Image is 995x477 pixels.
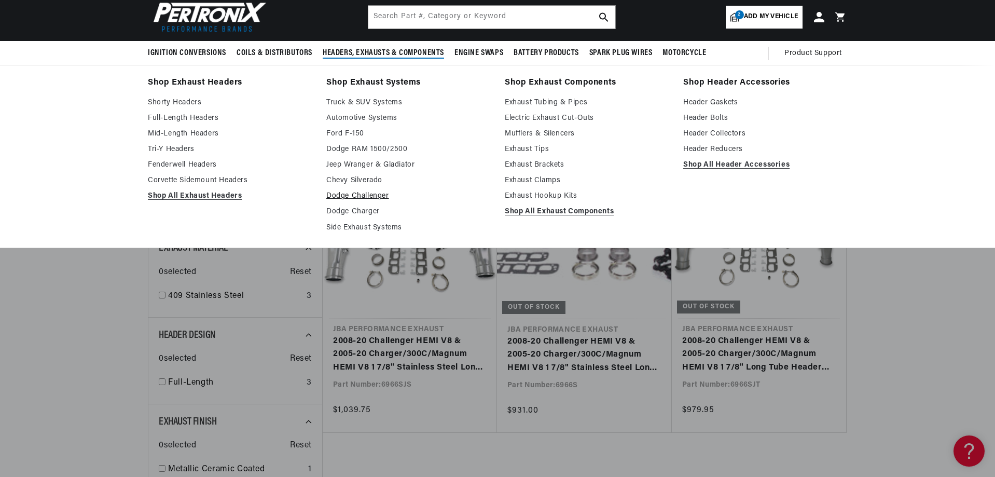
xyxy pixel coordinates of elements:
[682,335,836,375] a: 2008-20 Challenger HEMI V8 & 2005-20 Charger/300C/Magnum HEMI V8 1 7/8" Long Tube Header with Tit...
[148,112,312,125] a: Full-Length Headers
[290,439,312,453] span: Reset
[505,174,669,187] a: Exhaust Clamps
[505,76,669,90] a: Shop Exhaust Components
[589,48,653,59] span: Spark Plug Wires
[683,112,847,125] a: Header Bolts
[784,48,842,59] span: Product Support
[784,41,847,66] summary: Product Support
[168,290,302,303] a: 409 Stainless Steel
[168,376,302,390] a: Full-Length
[308,463,312,476] div: 1
[584,41,658,65] summary: Spark Plug Wires
[290,266,312,279] span: Reset
[662,48,706,59] span: Motorcycle
[231,41,317,65] summary: Coils & Distributors
[368,6,615,29] input: Search Part #, Category or Keyword
[148,76,312,90] a: Shop Exhaust Headers
[237,48,312,59] span: Coils & Distributors
[148,97,312,109] a: Shorty Headers
[159,352,196,366] span: 0 selected
[290,352,312,366] span: Reset
[148,159,312,171] a: Fenderwell Headers
[683,128,847,140] a: Header Collectors
[505,190,669,202] a: Exhaust Hookup Kits
[317,41,449,65] summary: Headers, Exhausts & Components
[505,143,669,156] a: Exhaust Tips
[148,128,312,140] a: Mid-Length Headers
[326,190,490,202] a: Dodge Challenger
[307,376,312,390] div: 3
[508,41,584,65] summary: Battery Products
[735,10,744,19] span: 2
[683,97,847,109] a: Header Gaskets
[507,335,661,375] a: 2008-20 Challenger HEMI V8 & 2005-20 Charger/300C/Magnum HEMI V8 1 7/8" Stainless Steel Long Tube...
[683,159,847,171] a: Shop All Header Accessories
[449,41,508,65] summary: Engine Swaps
[744,12,798,22] span: Add my vehicle
[148,174,312,187] a: Corvette Sidemount Headers
[505,128,669,140] a: Mufflers & Silencers
[159,266,196,279] span: 0 selected
[326,128,490,140] a: Ford F-150
[326,159,490,171] a: Jeep Wranger & Gladiator
[505,159,669,171] a: Exhaust Brackets
[326,97,490,109] a: Truck & SUV Systems
[148,143,312,156] a: Tri-Y Headers
[326,76,490,90] a: Shop Exhaust Systems
[592,6,615,29] button: search button
[505,97,669,109] a: Exhaust Tubing & Pipes
[159,243,228,253] span: Exhaust Material
[326,206,490,218] a: Dodge Charger
[148,190,312,202] a: Shop All Exhaust Headers
[657,41,711,65] summary: Motorcycle
[454,48,503,59] span: Engine Swaps
[326,112,490,125] a: Automotive Systems
[323,48,444,59] span: Headers, Exhausts & Components
[333,335,487,375] a: 2008-20 Challenger HEMI V8 & 2005-20 Charger/300C/Magnum HEMI V8 1 7/8" Stainless Steel Long Tube...
[505,206,669,218] a: Shop All Exhaust Components
[683,143,847,156] a: Header Reducers
[683,76,847,90] a: Shop Header Accessories
[159,417,216,427] span: Exhaust Finish
[148,48,226,59] span: Ignition Conversions
[505,112,669,125] a: Electric Exhaust Cut-Outs
[307,290,312,303] div: 3
[326,222,490,234] a: Side Exhaust Systems
[726,6,803,29] a: 2Add my vehicle
[159,330,216,340] span: Header Design
[148,41,231,65] summary: Ignition Conversions
[326,174,490,187] a: Chevy Silverado
[168,463,304,476] a: Metallic Ceramic Coated
[326,143,490,156] a: Dodge RAM 1500/2500
[514,48,579,59] span: Battery Products
[159,439,196,453] span: 0 selected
